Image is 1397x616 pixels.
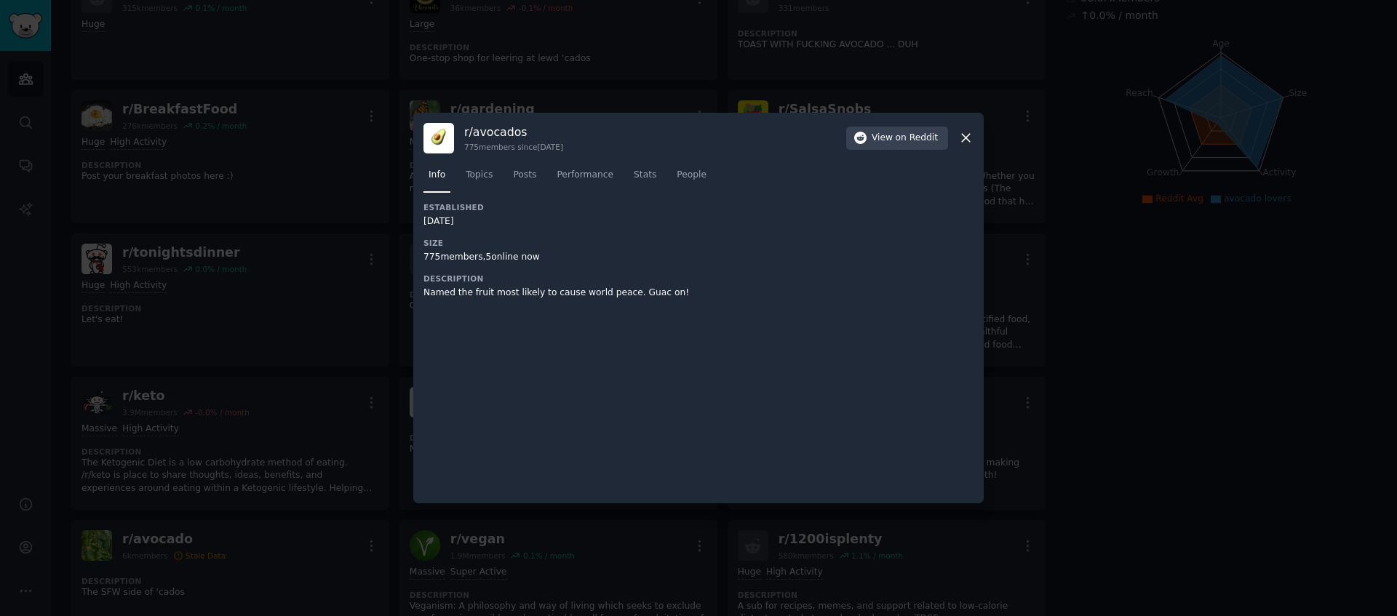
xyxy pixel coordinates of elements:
[423,123,454,153] img: avocados
[896,132,938,145] span: on Reddit
[464,124,563,140] h3: r/ avocados
[423,273,698,284] h3: Description
[672,164,712,193] a: People
[423,215,698,228] div: [DATE]
[464,142,563,152] div: 775 members since [DATE]
[552,164,618,193] a: Performance
[872,132,938,145] span: View
[423,164,450,193] a: Info
[846,127,948,150] button: Viewon Reddit
[423,287,698,300] div: Named the fruit most likely to cause world peace. Guac on!
[629,164,661,193] a: Stats
[429,169,445,182] span: Info
[557,169,613,182] span: Performance
[423,251,698,264] div: 775 members, 5 online now
[634,169,656,182] span: Stats
[466,169,493,182] span: Topics
[508,164,541,193] a: Posts
[461,164,498,193] a: Topics
[513,169,536,182] span: Posts
[423,202,698,212] h3: Established
[677,169,707,182] span: People
[423,238,698,248] h3: Size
